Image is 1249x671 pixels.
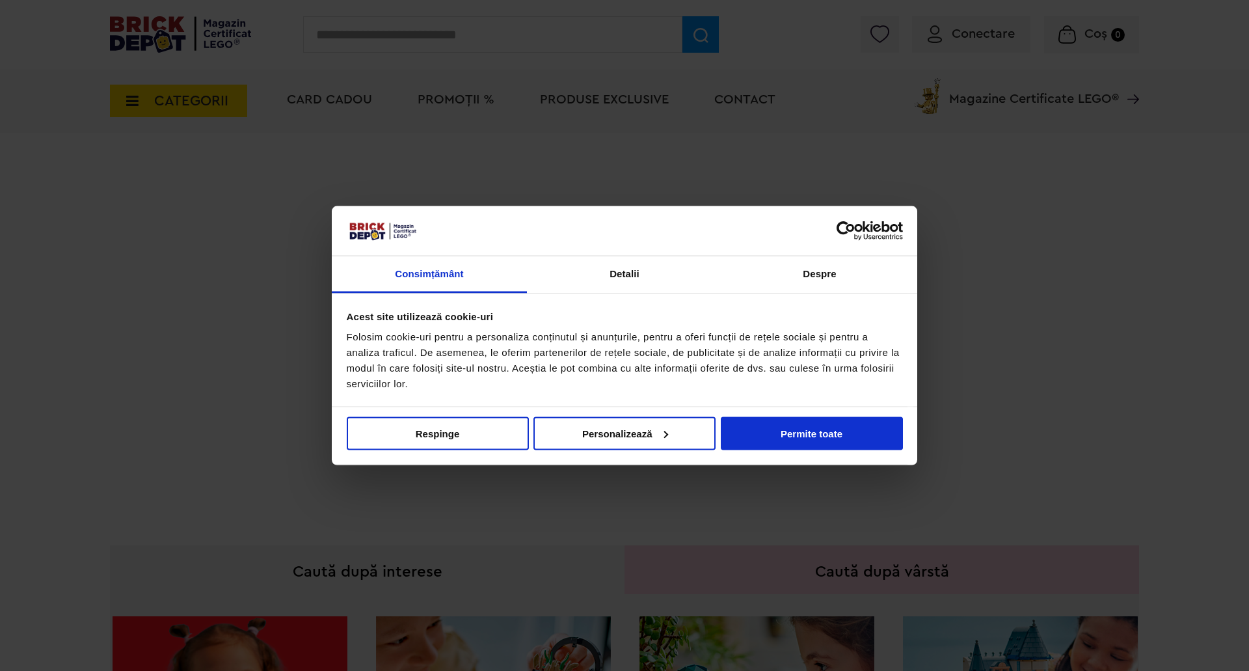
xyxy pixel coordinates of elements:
button: Permite toate [721,417,903,450]
img: siglă [347,221,418,241]
div: Acest site utilizează cookie-uri [347,308,903,324]
a: Usercentrics Cookiebot - opens in a new window [789,221,903,240]
button: Respinge [347,417,529,450]
a: Detalii [527,256,722,294]
button: Personalizează [533,417,716,450]
a: Despre [722,256,917,294]
div: Folosim cookie-uri pentru a personaliza conținutul și anunțurile, pentru a oferi funcții de rețel... [347,329,903,392]
a: Consimțământ [332,256,527,294]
